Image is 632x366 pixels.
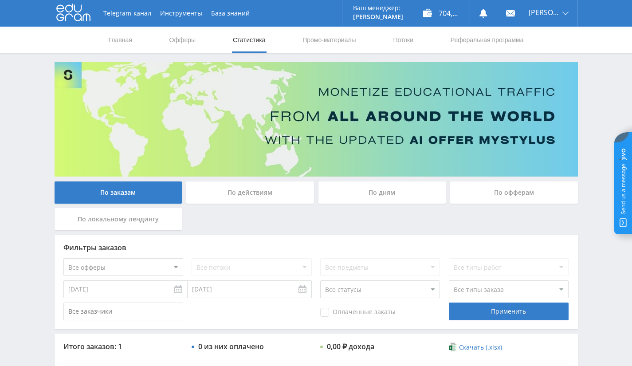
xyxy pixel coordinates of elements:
[198,342,264,350] div: 0 из них оплачено
[450,27,525,53] a: Реферальная программа
[63,303,183,320] input: Все заказчики
[55,62,578,177] img: Banner
[186,181,314,204] div: По действиям
[55,208,182,230] div: По локальному лендингу
[459,344,502,351] span: Скачать (.xlsx)
[63,244,569,252] div: Фильтры заказов
[449,342,456,351] img: xlsx
[449,303,569,320] div: Применить
[353,13,403,20] p: [PERSON_NAME]
[450,181,578,204] div: По офферам
[392,27,414,53] a: Потоки
[449,343,502,352] a: Скачать (.xlsx)
[63,280,188,298] input: Use the arrow keys to pick a date
[529,9,560,16] span: [PERSON_NAME]
[353,4,403,12] p: Ваш менеджер:
[318,181,446,204] div: По дням
[63,342,183,350] div: Итого заказов: 1
[108,27,133,53] a: Главная
[320,308,396,317] span: Оплаченные заказы
[302,27,357,53] a: Промо-материалы
[55,181,182,204] div: По заказам
[327,342,374,350] div: 0,00 ₽ дохода
[232,27,267,53] a: Статистика
[169,27,197,53] a: Офферы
